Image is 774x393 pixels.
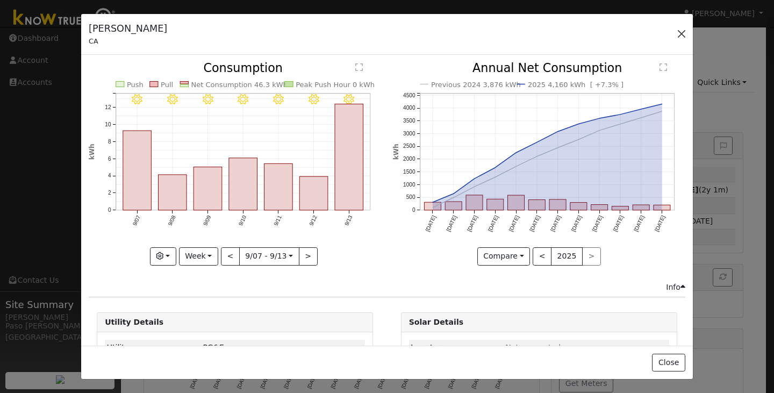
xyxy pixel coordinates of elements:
text: Consumption [204,61,283,75]
text: [DATE] [654,215,666,233]
td: Inverter [409,340,504,355]
circle: onclick="" [534,154,539,159]
circle: onclick="" [451,196,455,200]
rect: onclick="" [159,175,187,210]
text:  [356,63,363,72]
circle: onclick="" [472,177,476,181]
strong: Solar Details [409,318,463,326]
rect: onclick="" [507,196,524,211]
i: 9/10 - Clear [238,94,249,105]
circle: onclick="" [576,122,580,126]
text: Pull [161,81,173,89]
text: 0 [412,208,415,213]
circle: onclick="" [493,175,497,180]
circle: onclick="" [639,107,643,111]
button: < [221,247,240,266]
rect: onclick="" [335,104,363,210]
text: [DATE] [570,215,583,233]
circle: onclick="" [660,102,664,106]
text: [DATE] [612,215,625,233]
i: 9/11 - Clear [273,94,284,105]
i: 9/09 - Clear [203,94,213,105]
rect: onclick="" [486,199,503,211]
text: 2 [108,190,111,196]
button: Compare [477,247,531,266]
button: 2025 [551,247,583,266]
text: 9/08 [167,215,177,227]
circle: onclick="" [430,205,434,210]
rect: onclick="" [264,164,293,211]
text: 500 [406,195,415,201]
text: 9/12 [309,215,318,227]
circle: onclick="" [597,128,601,133]
rect: onclick="" [633,205,649,211]
circle: onclick="" [493,166,497,170]
td: Utility [105,340,201,355]
circle: onclick="" [514,165,518,169]
circle: onclick="" [618,112,622,117]
rect: onclick="" [229,158,257,210]
rect: onclick="" [528,200,545,210]
text: 4500 [403,92,415,98]
strong: Utility Details [105,318,163,326]
div: Info [666,282,685,293]
rect: onclick="" [466,195,483,210]
circle: onclick="" [514,151,518,155]
text: Peak Push Hour 0 kWh [296,81,375,89]
text: [DATE] [445,215,458,233]
circle: onclick="" [534,140,539,145]
text: 9/13 [343,215,353,227]
text: 6 [108,156,111,162]
text: 12 [105,104,111,110]
button: Week [179,247,218,266]
text: Push [127,81,144,89]
text: [DATE] [487,215,500,233]
text: [DATE] [591,215,604,233]
i: 9/12 - Clear [309,94,319,105]
rect: onclick="" [445,202,462,211]
circle: onclick="" [430,201,434,205]
text: 4000 [403,105,415,111]
rect: onclick="" [424,203,441,211]
span: CA [89,37,98,45]
text: 2000 [403,156,415,162]
circle: onclick="" [660,109,664,113]
text: [DATE] [549,215,562,233]
circle: onclick="" [555,130,560,134]
text: Previous 2024 3,876 kWh [431,81,521,89]
text: 0 [108,208,111,213]
circle: onclick="" [576,138,580,142]
rect: onclick="" [193,167,222,210]
h5: [PERSON_NAME] [89,22,167,35]
span: ID: null, authorized: None [505,343,561,352]
text: 2500 [403,144,415,149]
text: 8 [108,139,111,145]
circle: onclick="" [639,116,643,120]
circle: onclick="" [555,146,560,150]
text: Annual Net Consumption [472,61,622,75]
i: 9/13 - Clear [344,94,355,105]
text: 3500 [403,118,415,124]
button: > [299,247,318,266]
text: [DATE] [424,215,437,233]
text: Net Consumption 46.3 kWh [191,81,288,89]
text: kWh [392,144,400,160]
i: 9/07 - Clear [132,94,142,105]
rect: onclick="" [612,206,628,210]
rect: onclick="" [549,199,566,210]
text: 10 [105,122,111,127]
circle: onclick="" [597,116,601,120]
text: 4 [108,173,111,179]
circle: onclick="" [451,192,455,196]
rect: onclick="" [123,131,152,210]
rect: onclick="" [591,205,607,210]
button: < [533,247,551,266]
text: 9/09 [202,215,212,227]
text: 1500 [403,169,415,175]
text: [DATE] [633,215,646,233]
rect: onclick="" [654,205,670,211]
text: 9/11 [273,215,283,227]
button: Close [652,354,685,372]
rect: onclick="" [570,203,587,210]
rect: onclick="" [300,177,328,211]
